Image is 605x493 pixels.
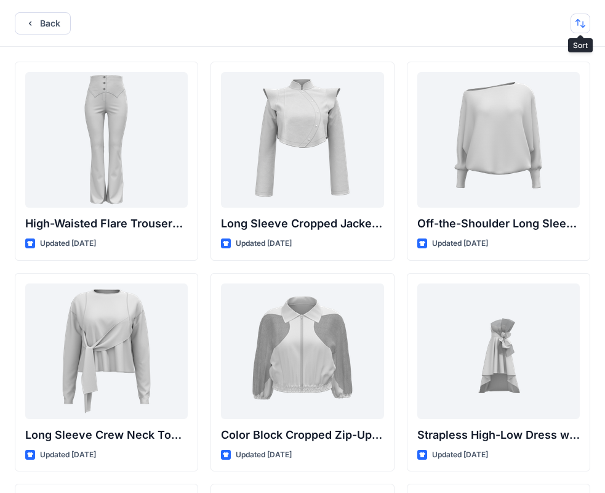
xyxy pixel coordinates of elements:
p: Long Sleeve Crew Neck Top with Asymmetrical Tie Detail [25,426,188,444]
p: High-Waisted Flare Trousers with Button Detail [25,215,188,232]
p: Long Sleeve Cropped Jacket with Mandarin Collar and Shoulder Detail [221,215,383,232]
p: Updated [DATE] [40,237,96,250]
a: Long Sleeve Cropped Jacket with Mandarin Collar and Shoulder Detail [221,72,383,208]
a: Long Sleeve Crew Neck Top with Asymmetrical Tie Detail [25,283,188,419]
a: Off-the-Shoulder Long Sleeve Top [417,72,580,208]
p: Off-the-Shoulder Long Sleeve Top [417,215,580,232]
p: Color Block Cropped Zip-Up Jacket with Sheer Sleeves [221,426,383,444]
a: Strapless High-Low Dress with Side Bow Detail [417,283,580,419]
button: Back [15,12,71,35]
p: Updated [DATE] [236,449,292,462]
p: Updated [DATE] [40,449,96,462]
p: Strapless High-Low Dress with Side Bow Detail [417,426,580,444]
a: Color Block Cropped Zip-Up Jacket with Sheer Sleeves [221,283,383,419]
p: Updated [DATE] [432,449,488,462]
p: Updated [DATE] [432,237,488,250]
a: High-Waisted Flare Trousers with Button Detail [25,72,188,208]
p: Updated [DATE] [236,237,292,250]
